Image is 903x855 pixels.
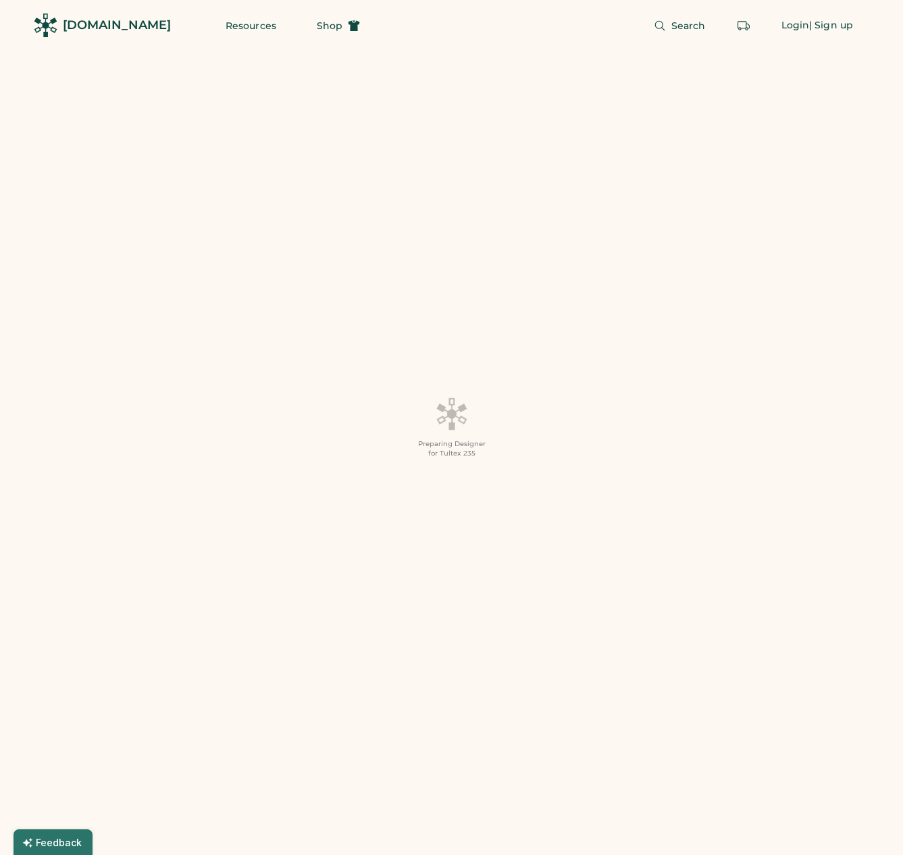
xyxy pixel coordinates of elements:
[839,794,897,852] iframe: Front Chat
[436,397,468,431] img: Platens-Black-Loader-Spin-rich%20black.webp
[809,19,853,32] div: | Sign up
[317,21,342,30] span: Shop
[301,12,376,39] button: Shop
[418,439,486,458] div: Preparing Designer for Tultex 235
[730,12,757,39] button: Retrieve an order
[209,12,292,39] button: Resources
[638,12,722,39] button: Search
[671,21,706,30] span: Search
[34,14,57,37] img: Rendered Logo - Screens
[781,19,810,32] div: Login
[63,17,171,34] div: [DOMAIN_NAME]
